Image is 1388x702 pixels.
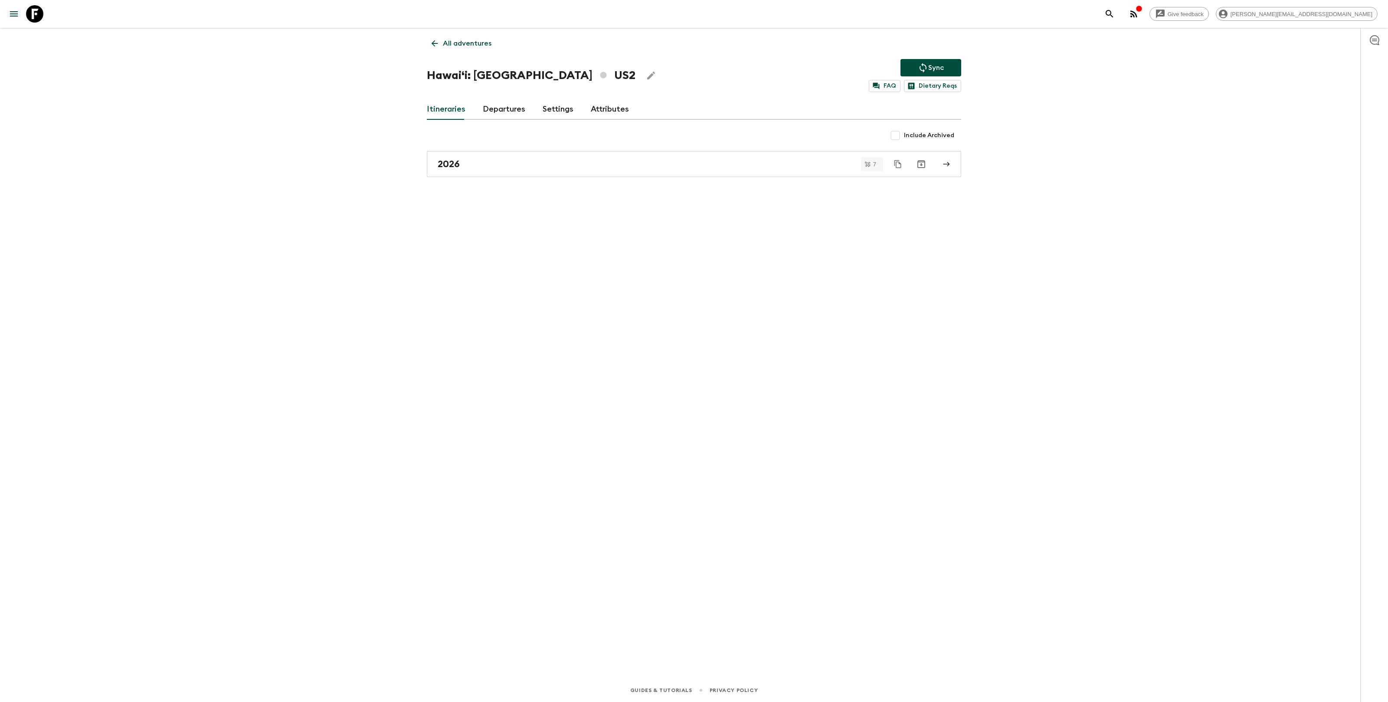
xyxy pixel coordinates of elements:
[890,156,906,172] button: Duplicate
[1226,11,1377,17] span: [PERSON_NAME][EMAIL_ADDRESS][DOMAIN_NAME]
[928,63,944,73] p: Sync
[5,5,23,23] button: menu
[438,158,460,170] h2: 2026
[1216,7,1378,21] div: [PERSON_NAME][EMAIL_ADDRESS][DOMAIN_NAME]
[591,99,629,120] a: Attributes
[427,35,496,52] a: All adventures
[904,80,961,92] a: Dietary Reqs
[710,686,758,695] a: Privacy Policy
[443,38,491,49] p: All adventures
[427,99,465,120] a: Itineraries
[1163,11,1208,17] span: Give feedback
[1101,5,1118,23] button: search adventures
[427,67,635,84] h1: Hawaiʻi: [GEOGRAPHIC_DATA] US2
[913,155,930,173] button: Archive
[427,151,961,177] a: 2026
[483,99,525,120] a: Departures
[642,67,660,84] button: Edit Adventure Title
[904,131,954,140] span: Include Archived
[868,161,881,167] span: 7
[869,80,900,92] a: FAQ
[630,686,692,695] a: Guides & Tutorials
[1149,7,1209,21] a: Give feedback
[543,99,573,120] a: Settings
[900,59,961,76] button: Sync adventure departures to the booking engine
